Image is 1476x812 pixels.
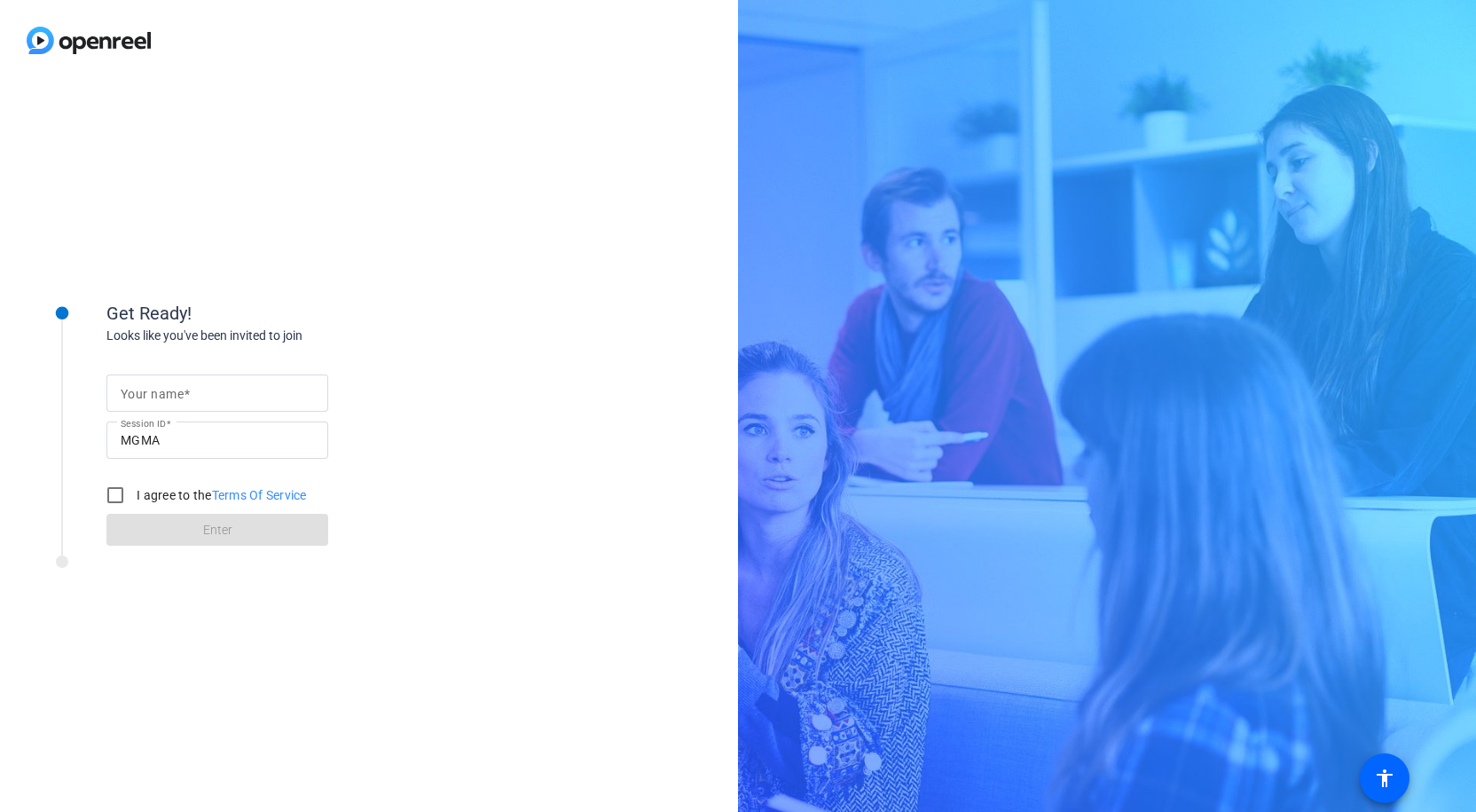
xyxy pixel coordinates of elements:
label: I agree to the [133,486,307,504]
div: Get Ready! [106,300,461,327]
a: Terms Of Service [212,488,307,502]
mat-icon: accessibility [1374,768,1395,789]
mat-label: Your name [121,387,184,401]
mat-label: Session ID [121,418,166,429]
div: Looks like you've been invited to join [106,327,461,345]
